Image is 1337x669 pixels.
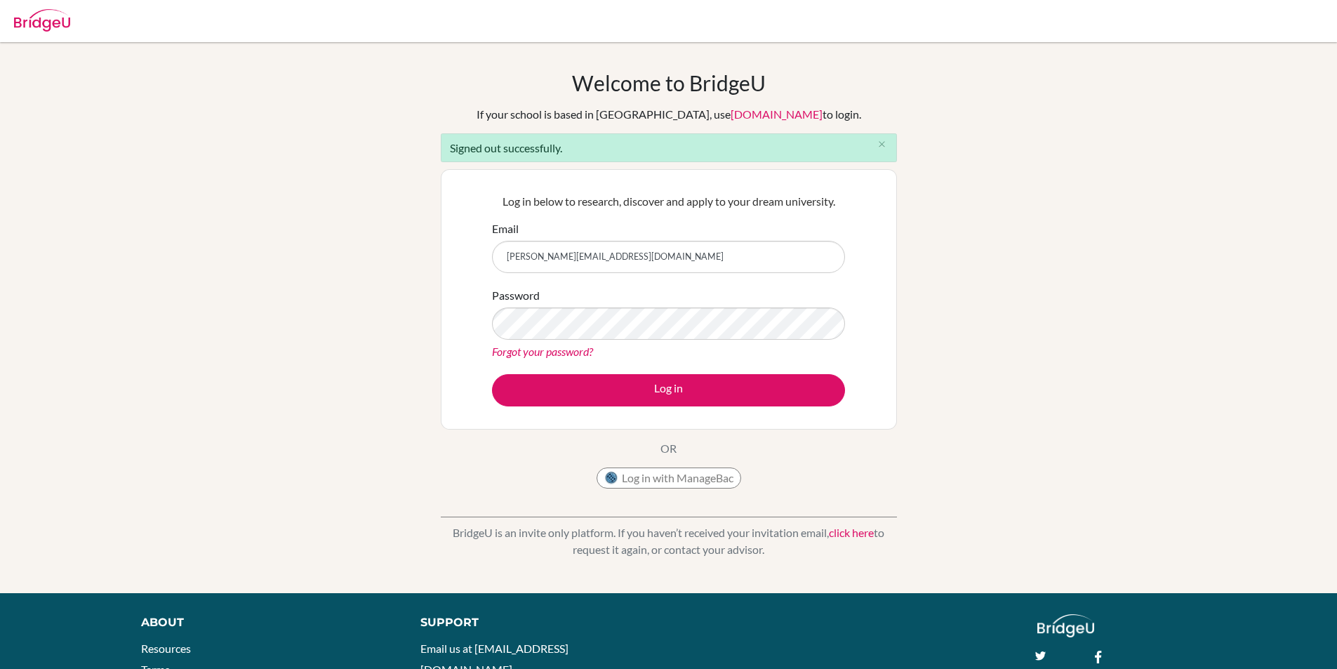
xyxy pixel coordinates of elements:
[660,440,677,457] p: OR
[492,345,593,358] a: Forgot your password?
[868,134,896,155] button: Close
[572,70,766,95] h1: Welcome to BridgeU
[597,468,741,489] button: Log in with ManageBac
[492,287,540,304] label: Password
[829,526,874,539] a: click here
[477,106,861,123] div: If your school is based in [GEOGRAPHIC_DATA], use to login.
[441,133,897,162] div: Signed out successfully.
[492,220,519,237] label: Email
[141,614,389,631] div: About
[492,374,845,406] button: Log in
[441,524,897,558] p: BridgeU is an invite only platform. If you haven’t received your invitation email, to request it ...
[420,614,652,631] div: Support
[141,642,191,655] a: Resources
[14,9,70,32] img: Bridge-U
[1037,614,1094,637] img: logo_white@2x-f4f0deed5e89b7ecb1c2cc34c3e3d731f90f0f143d5ea2071677605dd97b5244.png
[492,193,845,210] p: Log in below to research, discover and apply to your dream university.
[877,139,887,150] i: close
[731,107,823,121] a: [DOMAIN_NAME]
